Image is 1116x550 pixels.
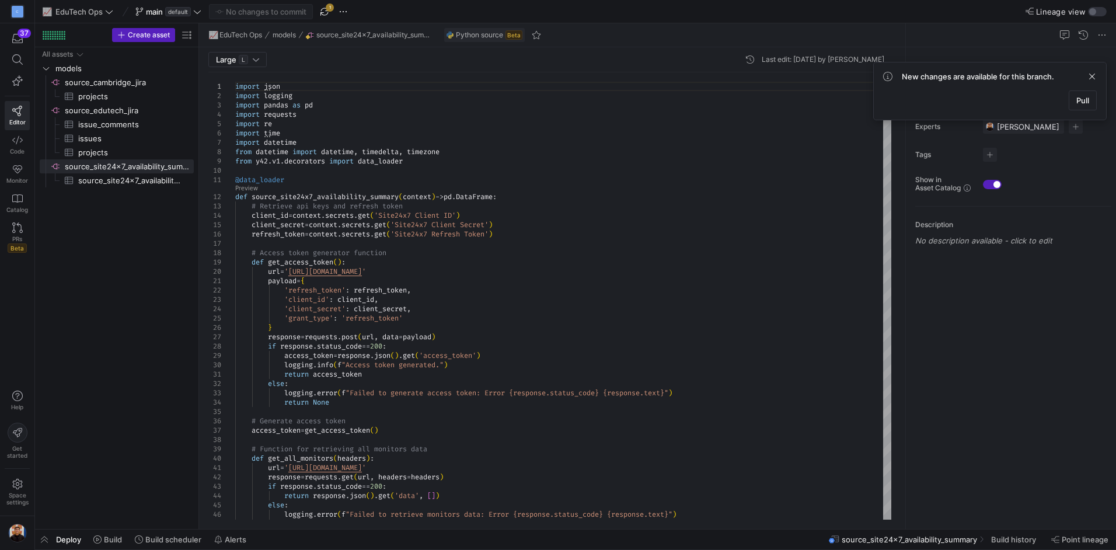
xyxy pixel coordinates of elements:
[456,211,460,220] span: )
[313,342,317,351] span: .
[346,286,350,295] span: :
[403,332,431,342] span: payload
[313,388,317,398] span: .
[272,156,280,166] span: v1
[208,426,221,435] div: 37
[12,6,23,18] div: C
[386,229,390,239] span: (
[40,159,194,173] div: Press SPACE to select this row.
[284,295,329,304] span: 'client_id'
[489,229,493,239] span: )
[317,388,337,398] span: error
[313,370,362,379] span: access_token
[219,31,262,39] span: EduTech Ops
[264,128,280,138] span: time
[346,304,350,314] span: :
[264,100,288,110] span: pandas
[284,398,309,407] span: return
[333,314,337,323] span: :
[5,2,30,22] a: C
[40,117,194,131] div: Press SPACE to select this row.
[208,323,221,332] div: 26
[354,286,407,295] span: refresh_token
[337,220,341,229] span: .
[43,8,51,16] span: 📈
[341,332,358,342] span: post
[65,160,192,173] span: source_site24x7_availability_summary​​​​​​​​
[997,122,1059,131] span: [PERSON_NAME]
[337,351,370,360] span: response
[8,524,27,542] img: https://storage.googleapis.com/y42-prod-data-exchange/images/bg52tvgs8dxfpOhHYAd0g09LCcAxm85PnUXH...
[268,257,333,267] span: get_access_token
[284,156,325,166] span: decorators
[301,332,305,342] span: =
[915,176,961,192] span: Show in Asset Catalog
[78,146,180,159] span: projects​​​​​​​​​
[407,304,411,314] span: ,
[337,388,341,398] span: (
[390,351,395,360] span: (
[264,110,297,119] span: requests
[165,7,191,16] span: default
[284,286,346,295] span: 'refresh_token'
[5,521,30,545] button: https://storage.googleapis.com/y42-prod-data-exchange/images/bg52tvgs8dxfpOhHYAd0g09LCcAxm85PnUXH...
[216,55,236,64] span: Large
[208,100,221,110] div: 3
[235,192,247,201] span: def
[370,211,374,220] span: (
[9,119,26,126] span: Editor
[456,192,493,201] span: DataFrame
[284,360,313,370] span: logging
[264,91,292,100] span: logging
[40,159,194,173] a: source_site24x7_availability_summary​​​​​​​​
[130,530,207,549] button: Build scheduler
[325,211,354,220] span: secrets
[208,444,221,454] div: 39
[235,91,260,100] span: import
[550,388,668,398] span: status_code} {response.text}"
[374,211,456,220] span: 'Site24x7 Client ID'
[55,7,103,16] span: EduTech Ops
[208,454,221,463] div: 40
[104,535,122,544] span: Build
[268,379,284,388] span: else
[333,360,337,370] span: (
[208,175,221,185] div: 11
[208,147,221,156] div: 8
[268,156,272,166] span: .
[78,118,180,131] span: issue_comments​​​​​​​​​
[208,314,221,323] div: 25
[399,351,403,360] span: .
[358,156,403,166] span: data_loader
[270,28,299,42] button: models
[354,211,358,220] span: .
[252,426,301,435] span: access_token
[399,147,403,156] span: ,
[5,418,30,464] button: Getstarted
[235,175,284,185] span: @data_loader
[208,192,221,201] div: 12
[5,130,30,159] a: Code
[444,192,452,201] span: pd
[407,286,411,295] span: ,
[1062,535,1108,544] span: Point lineage
[305,426,370,435] span: get_access_token
[208,370,221,379] div: 31
[132,4,204,19] button: maindefault
[317,342,362,351] span: status_code
[78,132,180,145] span: issues​​​​​​​​​
[292,147,317,156] span: import
[280,267,284,276] span: =
[208,110,221,119] div: 4
[915,151,974,159] span: Tags
[915,236,1111,245] p: No description available - click to edit
[40,117,194,131] a: issue_comments​​​​​​​​​
[235,128,260,138] span: import
[40,75,194,89] div: Press SPACE to select this row.
[40,173,194,187] a: source_site24x7_availability_summary​​​​​​​​​
[268,267,280,276] span: url
[40,145,194,159] a: projects​​​​​​​​​
[431,332,435,342] span: )
[252,444,427,454] span: # Function for retrieving all monitors data
[208,138,221,147] div: 7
